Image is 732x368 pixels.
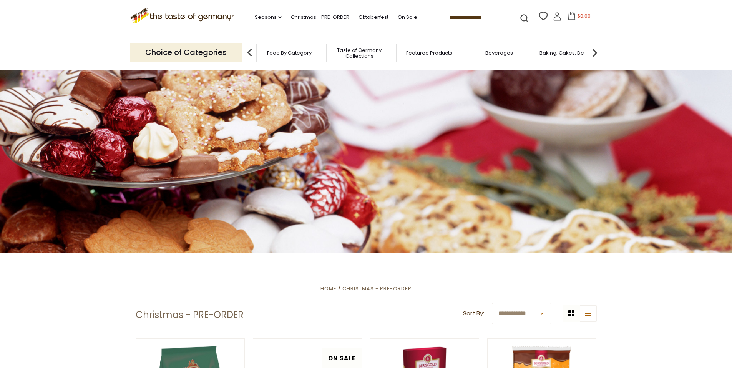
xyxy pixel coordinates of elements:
h1: Christmas - PRE-ORDER [136,309,244,321]
button: $0.00 [563,12,596,23]
a: Baking, Cakes, Desserts [539,50,599,56]
a: On Sale [398,13,417,22]
a: Taste of Germany Collections [329,47,390,59]
a: Christmas - PRE-ORDER [291,13,349,22]
a: Seasons [255,13,282,22]
span: $0.00 [578,13,591,19]
a: Home [320,285,337,292]
label: Sort By: [463,309,484,318]
img: previous arrow [242,45,257,60]
p: Choice of Categories [130,43,242,62]
a: Christmas - PRE-ORDER [342,285,412,292]
a: Oktoberfest [359,13,388,22]
img: next arrow [587,45,603,60]
a: Food By Category [267,50,312,56]
a: Beverages [485,50,513,56]
a: Featured Products [406,50,452,56]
